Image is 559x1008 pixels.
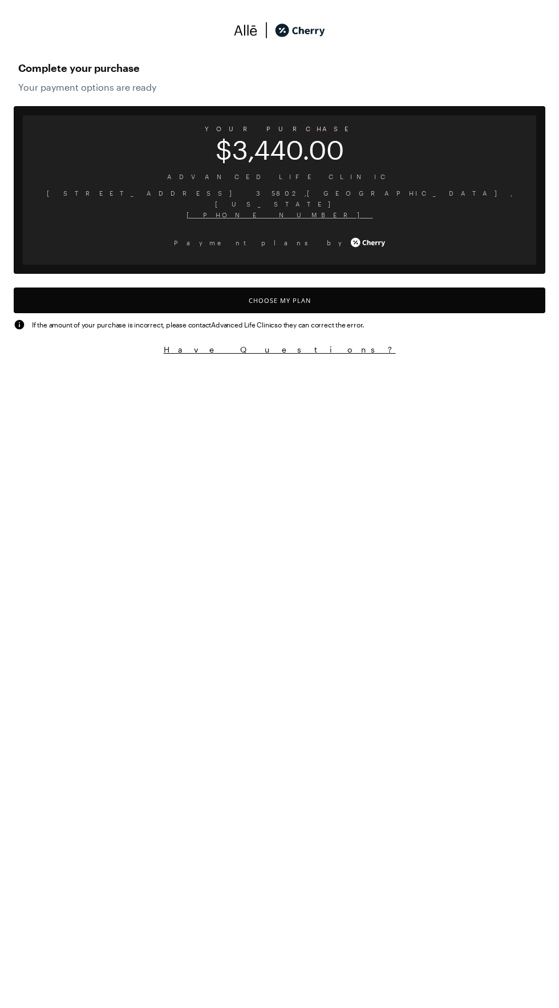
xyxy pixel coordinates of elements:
[32,171,527,182] span: Advanced Life Clinic
[18,59,541,77] span: Complete your purchase
[258,22,275,39] img: svg%3e
[14,319,25,330] img: svg%3e
[351,234,385,251] img: cherry_white_logo-JPerc-yG.svg
[174,237,349,248] span: Payment plans by
[32,209,527,220] span: [PHONE_NUMBER]
[32,319,364,330] span: If the amount of your purchase is incorrect, please contact Advanced Life Clinic so they can corr...
[275,22,325,39] img: cherry_black_logo-DrOE_MJI.svg
[18,82,541,92] span: Your payment options are ready
[23,121,536,136] span: YOUR PURCHASE
[23,142,536,157] span: $3,440.00
[14,288,545,313] button: Choose My Plan
[14,344,545,355] button: Have Questions?
[234,22,258,39] img: svg%3e
[32,188,527,209] span: [STREET_ADDRESS] 35802 , [GEOGRAPHIC_DATA] , [US_STATE]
